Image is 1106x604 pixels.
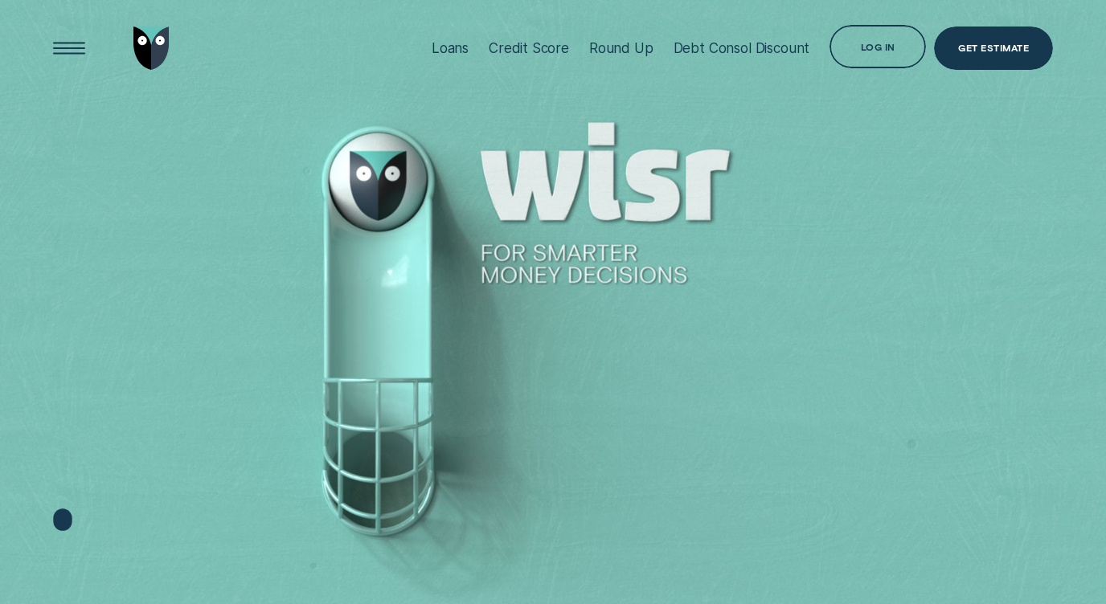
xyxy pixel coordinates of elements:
div: Round Up [589,40,653,56]
a: Get Estimate [934,27,1053,70]
button: Open Menu [47,27,91,70]
button: Log in [829,25,926,68]
div: Credit Score [489,40,569,56]
div: Loans [432,40,469,56]
div: Debt Consol Discount [674,40,810,56]
img: Wisr [133,27,170,70]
